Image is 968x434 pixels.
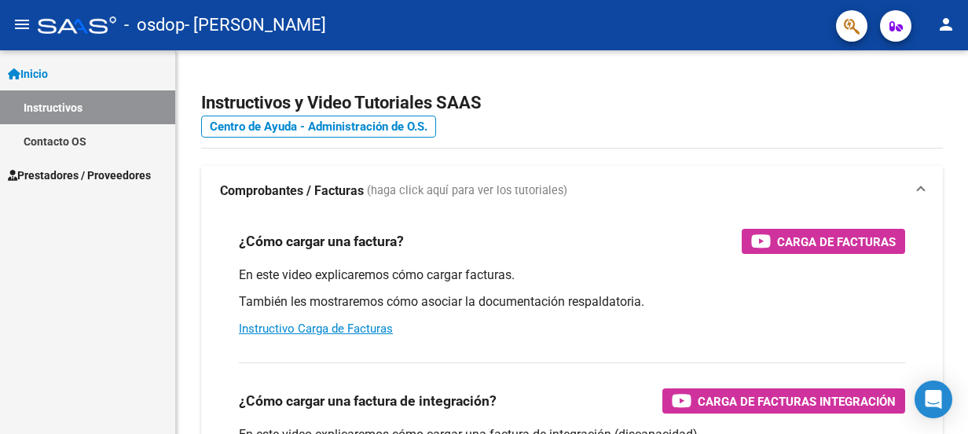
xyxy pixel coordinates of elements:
[201,88,943,118] h2: Instructivos y Video Tutoriales SAAS
[124,8,185,42] span: - osdop
[13,15,31,34] mat-icon: menu
[8,167,151,184] span: Prestadores / Proveedores
[201,116,436,138] a: Centro de Ayuda - Administración de O.S.
[915,381,952,418] div: Open Intercom Messenger
[239,267,905,284] p: En este video explicaremos cómo cargar facturas.
[8,65,48,83] span: Inicio
[367,182,567,200] span: (haga click aquí para ver los tutoriales)
[185,8,326,42] span: - [PERSON_NAME]
[937,15,955,34] mat-icon: person
[239,390,497,412] h3: ¿Cómo cargar una factura de integración?
[742,229,905,254] button: Carga de Facturas
[698,392,896,411] span: Carga de Facturas Integración
[239,230,404,252] h3: ¿Cómo cargar una factura?
[239,322,393,336] a: Instructivo Carga de Facturas
[777,232,896,252] span: Carga de Facturas
[662,388,905,414] button: Carga de Facturas Integración
[201,166,943,216] mat-expansion-panel-header: Comprobantes / Facturas (haga click aquí para ver los tutoriales)
[220,182,364,200] strong: Comprobantes / Facturas
[239,293,905,311] p: También les mostraremos cómo asociar la documentación respaldatoria.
